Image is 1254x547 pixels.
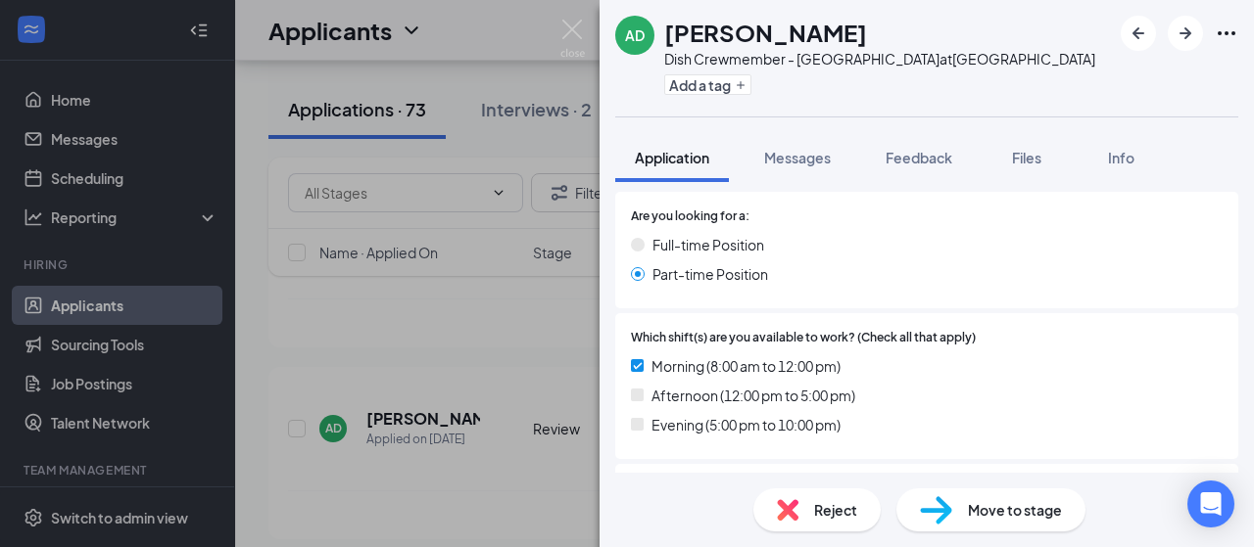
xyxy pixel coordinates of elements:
span: Messages [764,149,831,166]
span: Move to stage [968,499,1062,521]
span: Afternoon (12:00 pm to 5:00 pm) [651,385,855,406]
svg: Plus [735,79,747,91]
span: Morning (8:00 am to 12:00 pm) [651,355,841,377]
button: PlusAdd a tag [664,74,751,95]
span: Evening (5:00 pm to 10:00 pm) [651,414,841,435]
span: Application [635,149,709,166]
svg: ArrowLeftNew [1127,22,1150,45]
span: Are you looking for a: [631,207,749,226]
span: Info [1108,149,1134,166]
span: Files [1012,149,1041,166]
div: Dish Crewmember - [GEOGRAPHIC_DATA] at [GEOGRAPHIC_DATA] [664,49,1095,68]
span: Feedback [886,149,952,166]
button: ArrowLeftNew [1121,16,1156,51]
svg: ArrowRight [1174,22,1197,45]
span: Which shift(s) are you available to work? (Check all that apply) [631,329,976,347]
span: Part-time Position [652,263,768,285]
div: AD [625,25,645,45]
button: ArrowRight [1168,16,1203,51]
svg: Ellipses [1215,22,1238,45]
span: Reject [814,499,857,521]
span: Full-time Position [652,234,764,255]
div: Open Intercom Messenger [1187,480,1234,527]
h1: [PERSON_NAME] [664,16,867,49]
